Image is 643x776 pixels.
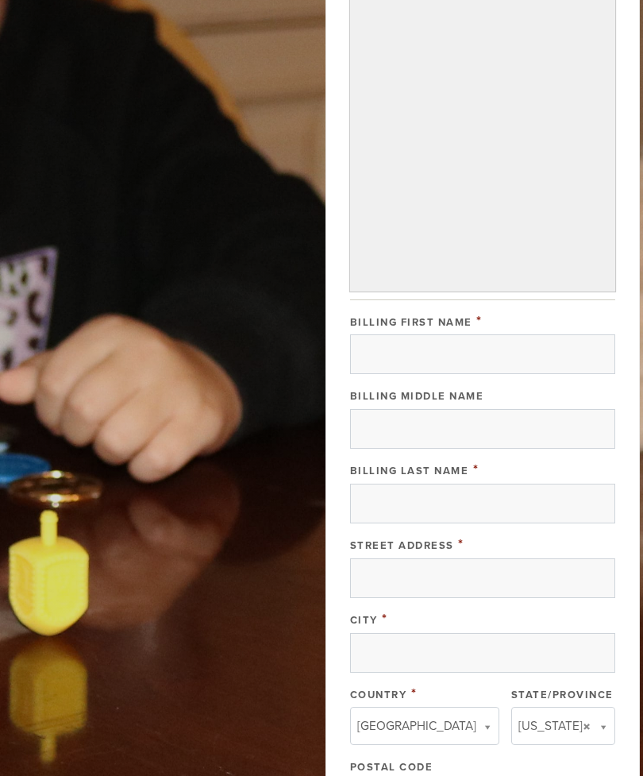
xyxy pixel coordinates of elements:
label: Postal Code [350,761,433,774]
label: Street Address [350,539,454,552]
span: [GEOGRAPHIC_DATA] [357,716,476,736]
label: City [350,614,378,627]
span: This field is required. [382,611,388,627]
label: State/Province [511,689,614,701]
label: Billing Middle Name [350,390,484,403]
span: This field is required. [476,313,483,330]
label: Country [350,689,407,701]
span: This field is required. [473,461,479,478]
a: [GEOGRAPHIC_DATA] [350,707,499,745]
label: Billing First Name [350,316,472,329]
span: This field is required. [458,536,464,553]
label: Billing Last Name [350,465,469,477]
a: [US_STATE] [511,707,615,745]
span: This field is required. [411,685,418,702]
span: [US_STATE] [518,716,583,736]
